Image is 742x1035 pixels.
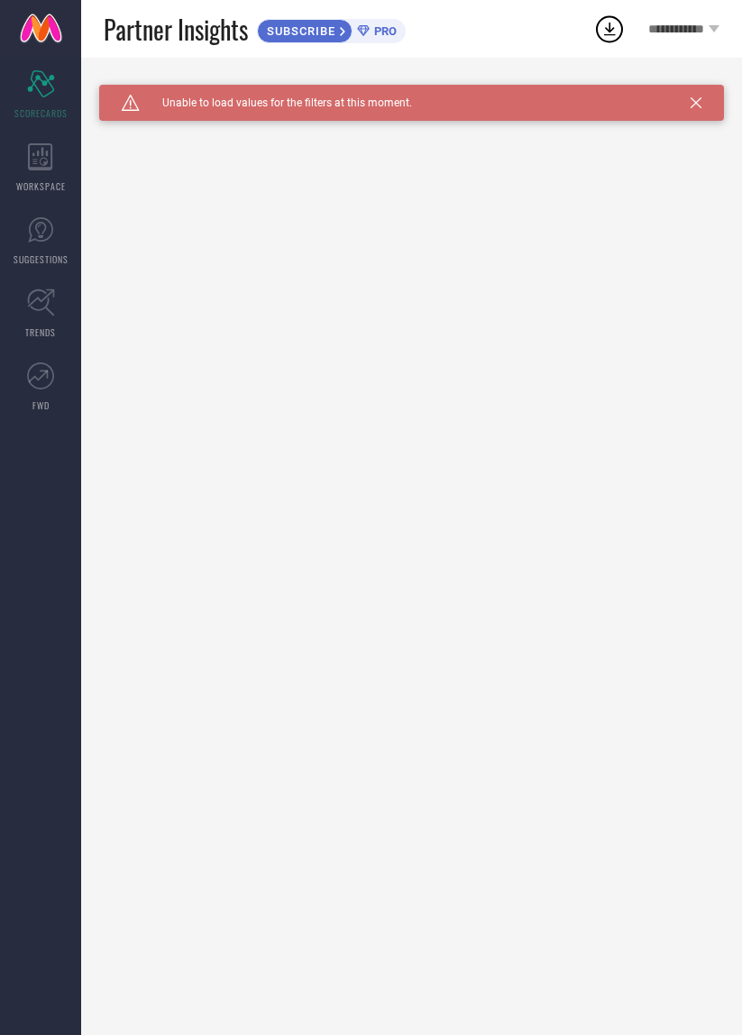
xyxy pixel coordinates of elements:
a: SUBSCRIBEPRO [257,14,406,43]
div: Open download list [593,13,626,45]
span: SUGGESTIONS [14,252,69,266]
div: Unable to load filters at this moment. Please try later. [99,85,724,99]
span: SCORECARDS [14,106,68,120]
span: SUBSCRIBE [258,24,340,38]
span: PRO [370,24,397,38]
span: WORKSPACE [16,179,66,193]
span: FWD [32,398,50,412]
span: TRENDS [25,325,56,339]
span: Unable to load values for the filters at this moment. [140,96,412,109]
span: Partner Insights [104,11,248,48]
